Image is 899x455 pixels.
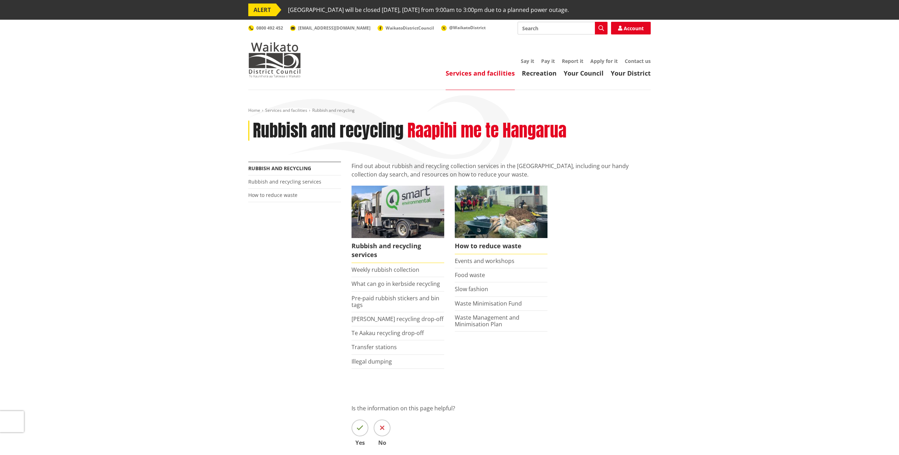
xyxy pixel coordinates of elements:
[352,358,392,365] a: Illegal dumping
[352,186,444,263] a: Rubbish and recycling services
[265,107,307,113] a: Services and facilities
[562,58,583,64] a: Report it
[248,42,301,77] img: Waikato District Council - Te Kaunihera aa Takiwaa o Waikato
[449,25,486,31] span: @WaikatoDistrict
[611,22,651,34] a: Account
[312,107,355,113] span: Rubbish and recycling
[625,58,651,64] a: Contact us
[564,69,604,77] a: Your Council
[290,25,370,31] a: [EMAIL_ADDRESS][DOMAIN_NAME]
[521,58,534,64] a: Say it
[455,257,514,265] a: Events and workshops
[378,25,434,31] a: WaikatoDistrictCouncil
[352,404,651,412] p: Is the information on this page helpful?
[455,285,488,293] a: Slow fashion
[446,69,515,77] a: Services and facilities
[248,108,651,114] nav: breadcrumb
[611,69,651,77] a: Your District
[256,25,283,31] span: 0800 492 452
[352,294,439,309] a: Pre-paid rubbish stickers and bin tags
[352,266,419,274] a: Weekly rubbish collection
[352,329,424,337] a: Te Aakau recycling drop-off
[352,280,440,288] a: What can go in kerbside recycling
[407,121,566,141] h2: Raapihi me te Hangarua
[386,25,434,31] span: WaikatoDistrictCouncil
[352,162,651,179] p: Find out about rubbish and recycling collection services in the [GEOGRAPHIC_DATA], including our ...
[288,4,569,16] span: [GEOGRAPHIC_DATA] will be closed [DATE], [DATE] from 9:00am to 3:00pm due to a planned power outage.
[441,25,486,31] a: @WaikatoDistrict
[455,271,485,279] a: Food waste
[455,186,547,254] a: How to reduce waste
[248,192,297,198] a: How to reduce waste
[455,238,547,254] span: How to reduce waste
[522,69,557,77] a: Recreation
[248,25,283,31] a: 0800 492 452
[374,440,391,446] span: No
[455,314,519,328] a: Waste Management and Minimisation Plan
[352,315,444,323] a: [PERSON_NAME] recycling drop-off
[455,300,522,307] a: Waste Minimisation Fund
[248,178,321,185] a: Rubbish and recycling services
[352,343,397,351] a: Transfer stations
[248,4,276,16] span: ALERT
[352,440,368,446] span: Yes
[352,238,444,263] span: Rubbish and recycling services
[248,107,260,113] a: Home
[518,22,608,34] input: Search input
[248,165,311,172] a: Rubbish and recycling
[590,58,618,64] a: Apply for it
[298,25,370,31] span: [EMAIL_ADDRESS][DOMAIN_NAME]
[455,186,547,238] img: Reducing waste
[541,58,555,64] a: Pay it
[253,121,403,141] h1: Rubbish and recycling
[352,186,444,238] img: Rubbish and recycling services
